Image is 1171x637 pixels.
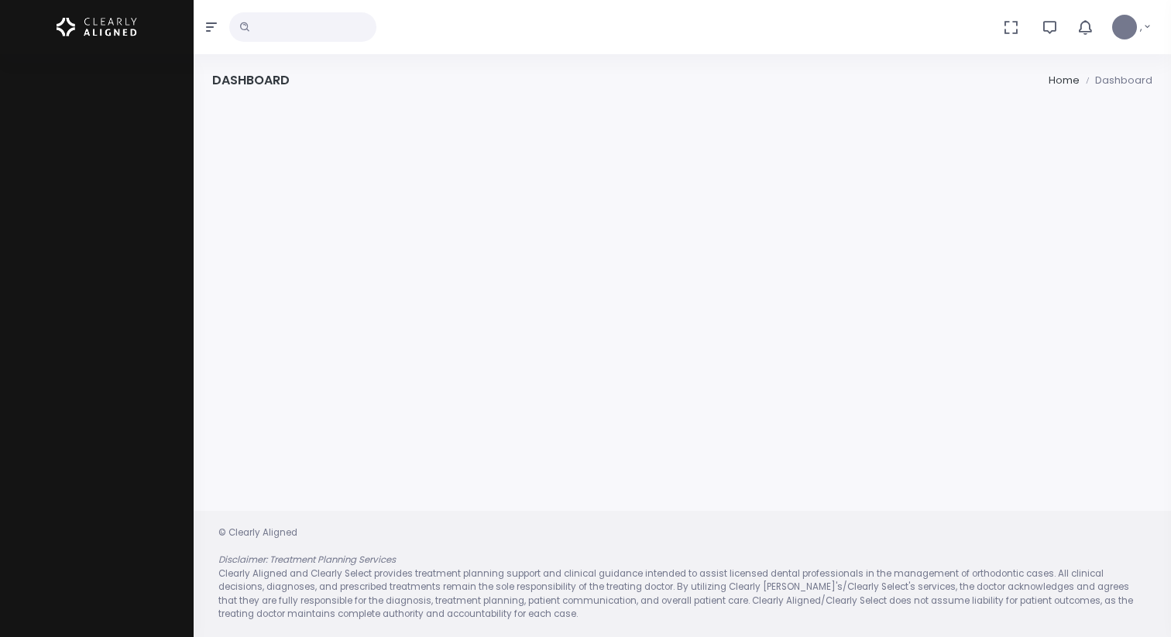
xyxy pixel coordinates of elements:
li: Home [1049,73,1080,88]
em: Disclaimer: Treatment Planning Services [218,553,396,566]
h4: Dashboard [212,73,290,87]
div: © Clearly Aligned Clearly Aligned and Clearly Select provides treatment planning support and clin... [203,526,1162,622]
span: , [1140,19,1142,35]
li: Dashboard [1080,73,1152,88]
img: Logo Horizontal [57,11,137,43]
